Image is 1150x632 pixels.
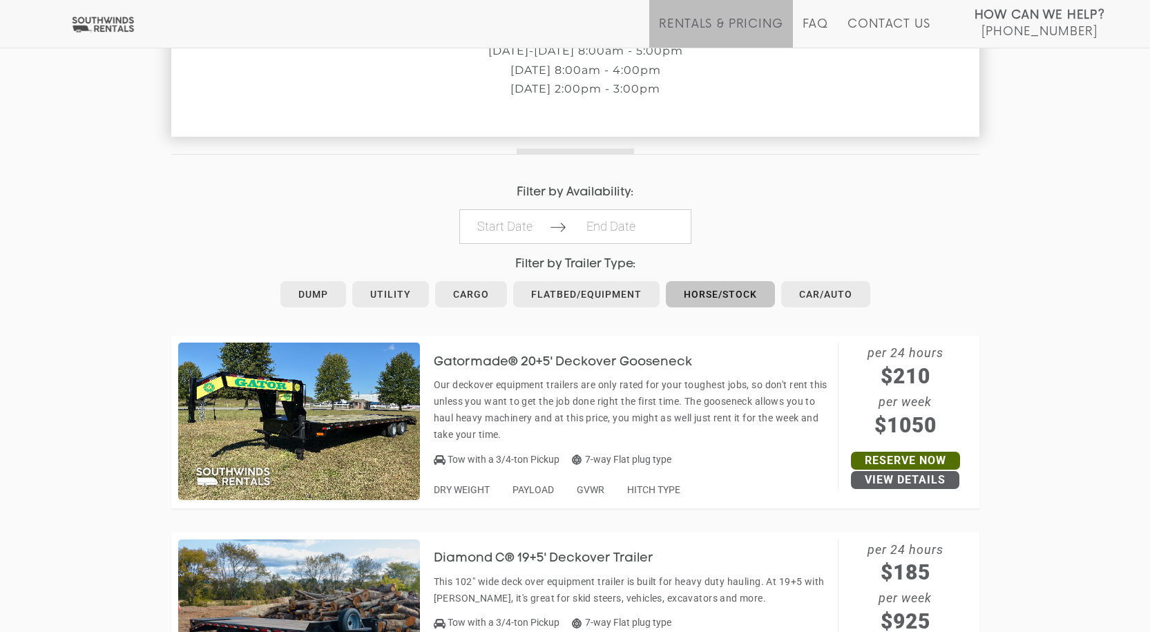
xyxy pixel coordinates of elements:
a: Contact Us [847,17,930,48]
a: Flatbed/Equipment [513,281,660,307]
a: Diamond C® 19+5' Deckover Trailer [434,553,674,564]
a: How Can We Help? [PHONE_NUMBER] [975,7,1105,37]
a: Horse/Stock [666,281,775,307]
h3: Diamond C® 19+5' Deckover Trailer [434,552,674,566]
img: SW012 - Gatormade 20+5' Deckover Gooseneck [178,343,420,500]
img: Southwinds Rentals Logo [69,16,137,33]
a: Dump [280,281,346,307]
span: $210 [838,361,972,392]
h4: Filter by Availability: [171,186,979,199]
a: Cargo [435,281,507,307]
a: Gatormade® 20+5' Deckover Gooseneck [434,356,713,367]
span: $185 [838,557,972,588]
span: GVWR [577,484,604,495]
span: Tow with a 3/4-ton Pickup [448,454,559,465]
span: Tow with a 3/4-ton Pickup [448,617,559,628]
h4: Filter by Trailer Type: [171,258,979,271]
p: [DATE] 8:00am - 4:00pm [171,64,1000,77]
a: Utility [352,281,429,307]
p: [DATE] 2:00pm - 3:00pm [171,83,1000,95]
p: Our deckover equipment trailers are only rated for your toughest jobs, so don't rent this unless ... [434,376,831,443]
h3: Gatormade® 20+5' Deckover Gooseneck [434,356,713,370]
a: Rentals & Pricing [659,17,783,48]
p: [DATE]-[DATE] 8:00am - 5:00pm [171,45,1000,57]
span: $1050 [838,410,972,441]
strong: How Can We Help? [975,8,1105,22]
span: 7-way Flat plug type [572,617,671,628]
a: View Details [851,471,959,489]
span: DRY WEIGHT [434,484,490,495]
span: per 24 hours per week [838,343,972,441]
span: PAYLOAD [512,484,554,495]
span: 7-way Flat plug type [572,454,671,465]
a: Car/Auto [781,281,870,307]
span: HITCH TYPE [627,484,680,495]
span: [PHONE_NUMBER] [981,25,1098,39]
a: Reserve Now [851,452,960,470]
a: FAQ [803,17,829,48]
p: This 102" wide deck over equipment trailer is built for heavy duty hauling. At 19+5 with [PERSON_... [434,573,831,606]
